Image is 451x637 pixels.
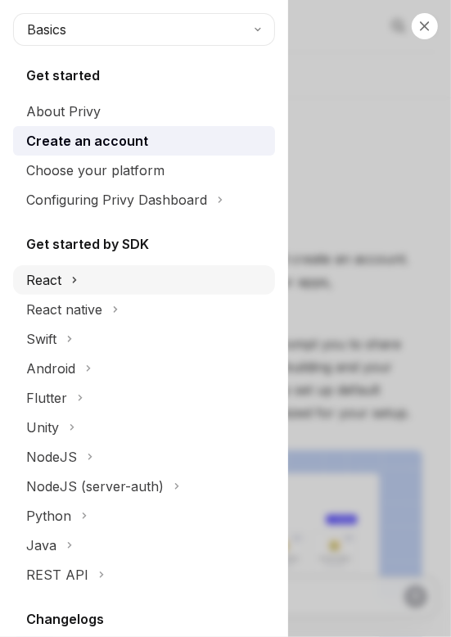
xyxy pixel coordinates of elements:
div: NodeJS [26,447,77,467]
div: Unity [26,418,59,437]
button: Unity [13,413,275,442]
div: React native [26,300,102,319]
div: React [26,270,61,290]
div: Configuring Privy Dashboard [26,190,207,210]
button: REST API [13,560,275,590]
button: Basics [13,13,275,46]
div: About Privy [26,102,101,121]
div: Python [26,506,71,526]
button: Android [13,354,275,383]
a: Choose your platform [13,156,275,185]
h5: Get started by SDK [26,234,149,254]
div: REST API [26,565,88,585]
span: Basics [27,20,66,39]
h5: Changelogs [26,609,104,629]
button: NodeJS (server-auth) [13,472,275,501]
button: Swift [13,324,275,354]
button: Configuring Privy Dashboard [13,185,275,215]
div: Java [26,535,56,555]
div: Swift [26,329,56,349]
div: Choose your platform [26,160,165,180]
div: Create an account [26,131,148,151]
h5: Get started [26,66,100,85]
button: Python [13,501,275,531]
button: NodeJS [13,442,275,472]
div: Flutter [26,388,67,408]
a: Create an account [13,126,275,156]
button: Flutter [13,383,275,413]
div: NodeJS (server-auth) [26,477,164,496]
a: About Privy [13,97,275,126]
div: Android [26,359,75,378]
button: Java [13,531,275,560]
button: React native [13,295,275,324]
button: React [13,265,275,295]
